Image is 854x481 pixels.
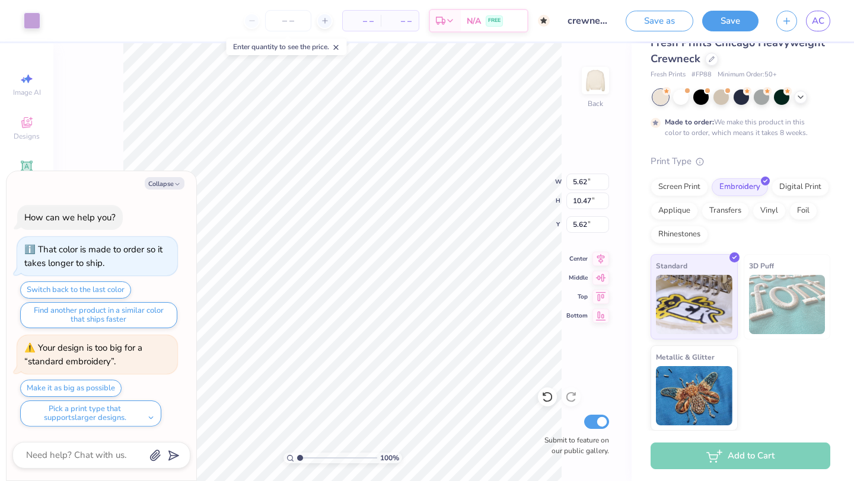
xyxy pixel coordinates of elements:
[20,400,161,427] button: Pick a print type that supportslarger designs.
[467,15,481,27] span: N/A
[651,202,698,220] div: Applique
[656,275,732,334] img: Standard
[626,11,693,31] button: Save as
[227,39,347,55] div: Enter quantity to see the price.
[24,211,116,223] div: How can we help you?
[145,177,184,190] button: Collapse
[656,351,715,363] span: Metallic & Glitter
[24,243,162,269] div: That color is made to order so it takes longer to ship.
[753,202,786,220] div: Vinyl
[566,274,588,282] span: Middle
[772,178,829,196] div: Digital Print
[566,255,588,263] span: Center
[584,69,607,92] img: Back
[702,202,749,220] div: Transfers
[20,281,131,299] button: Switch back to the last color
[789,202,817,220] div: Foil
[380,453,399,463] span: 100 %
[651,70,686,80] span: Fresh Prints
[651,226,708,243] div: Rhinestones
[14,132,40,141] span: Designs
[812,14,824,28] span: AC
[806,11,830,31] a: AC
[651,178,708,196] div: Screen Print
[749,275,826,334] img: 3D Puff
[718,70,777,80] span: Minimum Order: 50 +
[651,155,830,168] div: Print Type
[588,98,603,109] div: Back
[665,117,714,127] strong: Made to order:
[488,17,501,25] span: FREE
[265,10,311,31] input: – –
[749,259,774,272] span: 3D Puff
[712,178,768,196] div: Embroidery
[24,342,142,367] div: Your design is too big for a “standard embroidery”.
[702,11,759,31] button: Save
[559,9,617,33] input: Untitled Design
[20,380,122,397] button: Make it as big as possible
[656,366,732,425] img: Metallic & Glitter
[656,259,687,272] span: Standard
[20,302,177,328] button: Find another product in a similar color that ships faster
[566,312,588,320] span: Bottom
[692,70,712,80] span: # FP88
[350,15,374,27] span: – –
[538,435,609,456] label: Submit to feature on our public gallery.
[566,293,588,301] span: Top
[13,88,41,97] span: Image AI
[665,117,811,138] div: We make this product in this color to order, which means it takes 8 weeks.
[388,15,412,27] span: – –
